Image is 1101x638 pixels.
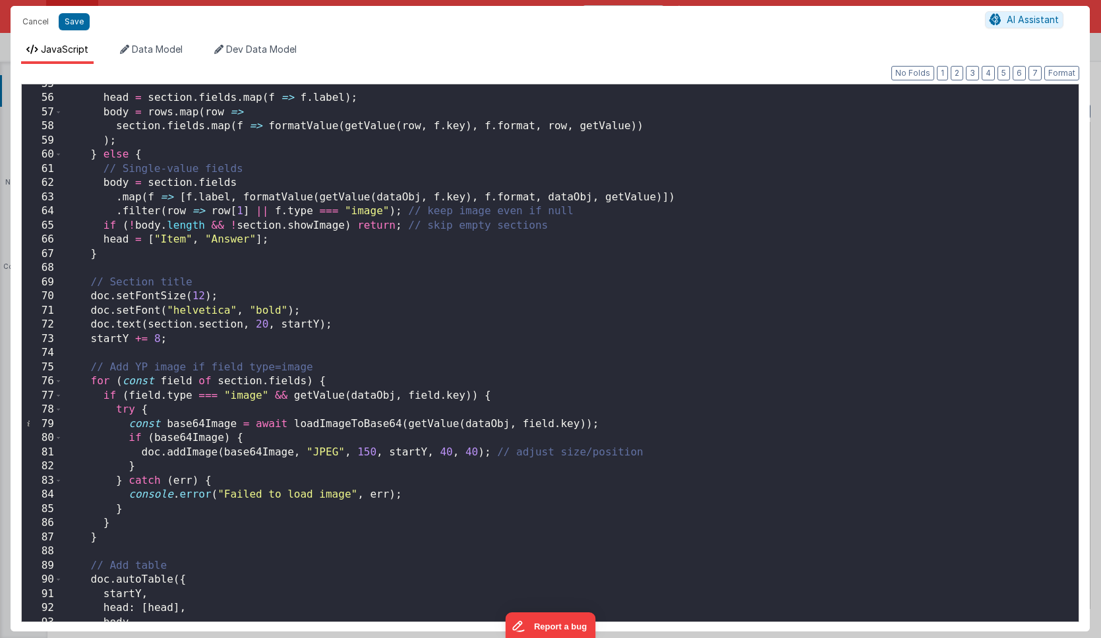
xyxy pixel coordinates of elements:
div: 66 [22,233,63,247]
div: 70 [22,289,63,304]
div: 68 [22,261,63,275]
div: 55 [22,77,63,92]
div: 79 [22,417,63,432]
div: 77 [22,389,63,403]
button: 7 [1028,66,1042,80]
div: 71 [22,304,63,318]
div: 65 [22,219,63,233]
div: 75 [22,361,63,375]
button: 2 [951,66,963,80]
button: No Folds [891,66,934,80]
div: 86 [22,516,63,531]
div: 93 [22,616,63,630]
div: 59 [22,134,63,148]
div: 84 [22,488,63,502]
div: 80 [22,431,63,446]
div: 76 [22,374,63,389]
div: 63 [22,190,63,205]
button: 6 [1013,66,1026,80]
button: Format [1044,66,1079,80]
div: 91 [22,587,63,602]
div: 81 [22,446,63,460]
div: 88 [22,544,63,559]
span: Dev Data Model [226,43,297,55]
button: 5 [997,66,1010,80]
div: 85 [22,502,63,517]
div: 62 [22,176,63,190]
span: JavaScript [41,43,88,55]
button: Cancel [16,13,55,31]
div: 74 [22,346,63,361]
div: 89 [22,559,63,573]
button: 4 [982,66,995,80]
div: 61 [22,162,63,177]
div: 90 [22,573,63,587]
div: 83 [22,474,63,488]
div: 92 [22,601,63,616]
div: 69 [22,275,63,290]
span: AI Assistant [1007,14,1059,25]
div: 67 [22,247,63,262]
button: 1 [937,66,948,80]
div: 56 [22,91,63,105]
div: 64 [22,204,63,219]
button: 3 [966,66,979,80]
div: 57 [22,105,63,120]
div: 72 [22,318,63,332]
div: 60 [22,148,63,162]
button: AI Assistant [985,11,1063,28]
div: 87 [22,531,63,545]
span: Data Model [132,43,183,55]
div: 58 [22,119,63,134]
div: 78 [22,403,63,417]
div: 73 [22,332,63,347]
button: Save [59,13,90,30]
div: 82 [22,459,63,474]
